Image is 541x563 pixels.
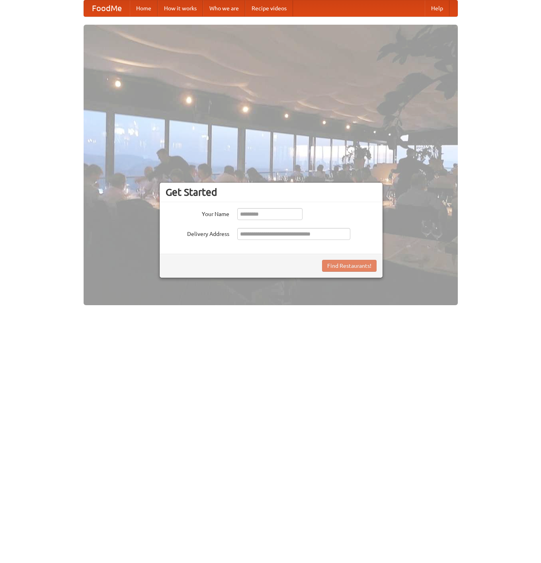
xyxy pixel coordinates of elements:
[84,0,130,16] a: FoodMe
[166,186,377,198] h3: Get Started
[203,0,245,16] a: Who we are
[166,228,229,238] label: Delivery Address
[158,0,203,16] a: How it works
[322,260,377,272] button: Find Restaurants!
[166,208,229,218] label: Your Name
[425,0,449,16] a: Help
[130,0,158,16] a: Home
[245,0,293,16] a: Recipe videos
